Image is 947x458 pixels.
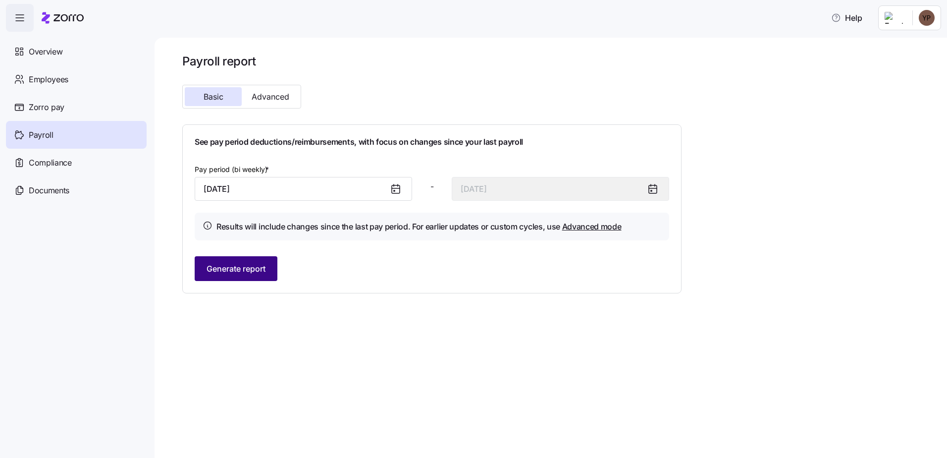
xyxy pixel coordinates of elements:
span: Employees [29,73,68,86]
a: Compliance [6,149,147,176]
span: Zorro pay [29,101,64,114]
input: Start date [195,177,412,201]
a: Employees [6,65,147,93]
span: Overview [29,46,62,58]
span: Basic [204,93,223,101]
span: Help [831,12,862,24]
img: Employer logo [885,12,904,24]
span: Generate report [207,263,265,275]
a: Payroll [6,121,147,149]
h1: Payroll report [182,54,682,69]
a: Documents [6,176,147,204]
span: Advanced [252,93,289,101]
label: Pay period (bi weekly) [195,164,271,175]
span: - [430,180,434,193]
span: Compliance [29,157,72,169]
h1: See pay period deductions/reimbursements, with focus on changes since your last payroll [195,137,669,147]
h4: Results will include changes since the last pay period. For earlier updates or custom cycles, use [216,221,622,233]
img: 1a8d1e34e8936ee5f73660366535aa3c [919,10,935,26]
a: Zorro pay [6,93,147,121]
button: Help [823,8,870,28]
span: Payroll [29,129,53,141]
input: End date [452,177,669,201]
a: Overview [6,38,147,65]
span: Documents [29,184,69,197]
button: Generate report [195,256,277,281]
a: Advanced mode [562,222,622,231]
